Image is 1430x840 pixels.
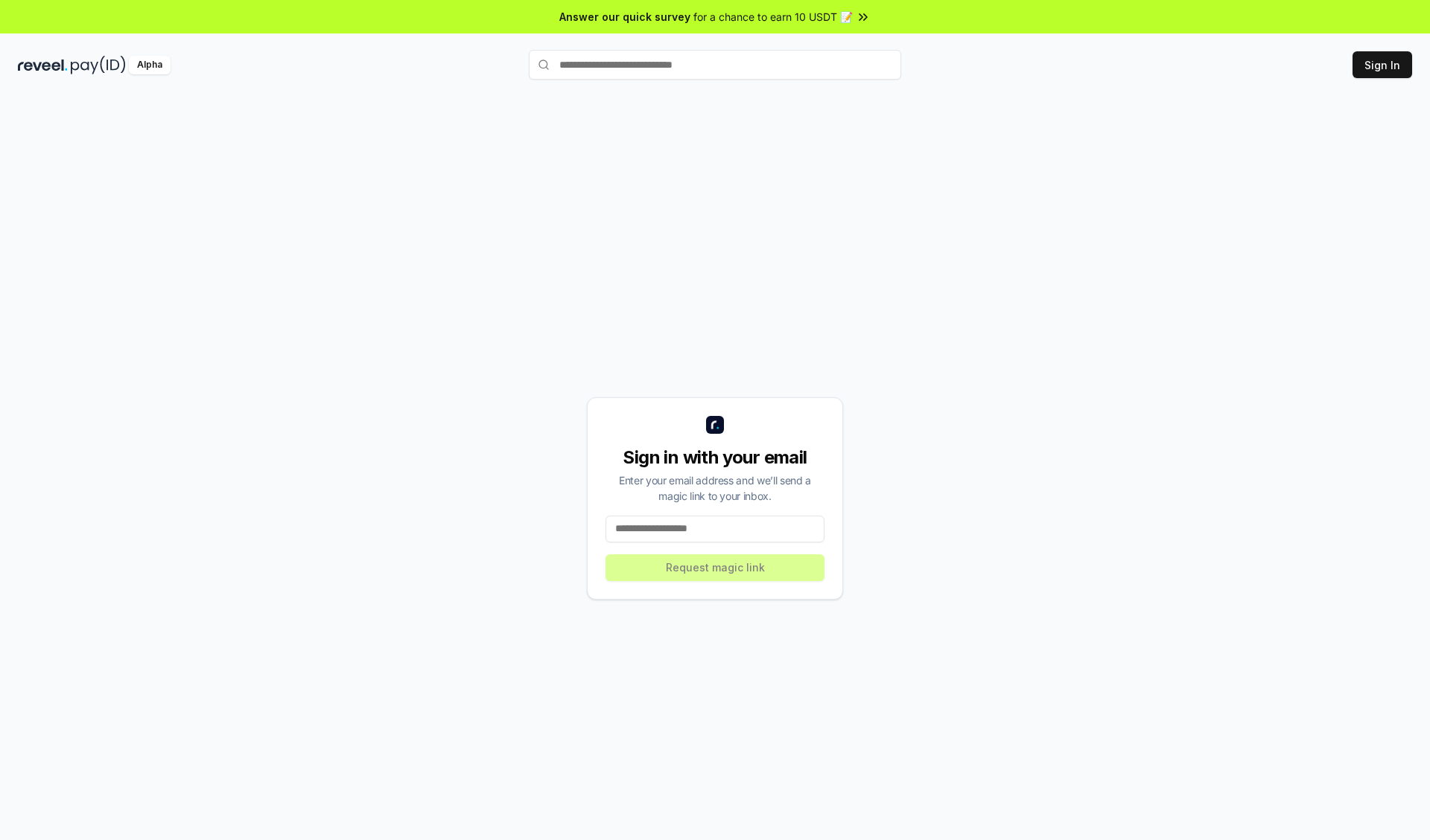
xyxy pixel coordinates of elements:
span: Answer our quick survey [559,9,690,25]
img: logo_small [706,416,724,434]
span: for a chance to earn 10 USDT 📝 [693,9,853,25]
img: reveel_dark [18,56,68,74]
div: Alpha [129,56,171,74]
div: Enter your email address and we’ll send a magic link to your inbox. [606,472,824,504]
button: Sign In [1353,51,1412,78]
div: Sign in with your email [606,446,824,469]
img: pay_id [71,56,126,74]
